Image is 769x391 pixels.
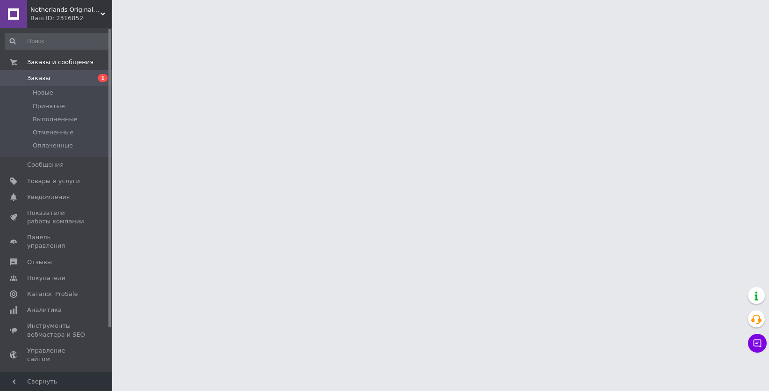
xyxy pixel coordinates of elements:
span: Покупатели [27,274,65,282]
input: Поиск [5,33,110,50]
span: Показатели работы компании [27,209,86,226]
span: Каталог ProSale [27,290,78,298]
span: Аналитика [27,306,62,314]
span: Отмененные [33,128,73,137]
div: Ваш ID: 2316852 [30,14,112,22]
span: Заказы [27,74,50,82]
span: Заказы и сообщения [27,58,93,66]
span: Принятые [33,102,65,111]
span: Отзывы [27,258,52,266]
span: Новые [33,89,53,97]
span: Уведомления [27,193,70,201]
span: Netherlands Original Parts [30,6,101,14]
span: Управление сайтом [27,347,86,363]
span: Выполненные [33,115,78,124]
span: 1 [98,74,108,82]
span: Кошелек компании [27,371,86,388]
span: Панель управления [27,233,86,250]
span: Сообщения [27,161,64,169]
span: Товары и услуги [27,177,80,185]
button: Чат с покупателем [748,334,767,353]
span: Оплаченные [33,141,73,150]
span: Инструменты вебмастера и SEO [27,322,86,339]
